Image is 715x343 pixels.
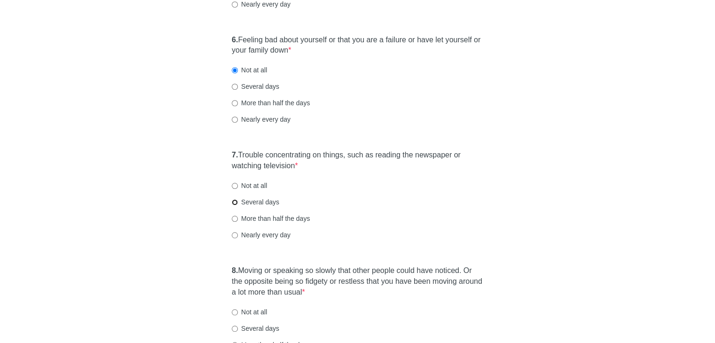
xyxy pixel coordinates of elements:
label: More than half the days [232,214,310,223]
label: Not at all [232,181,267,190]
label: Moving or speaking so slowly that other people could have noticed. Or the opposite being so fidge... [232,265,483,298]
input: More than half the days [232,100,238,106]
input: Several days [232,199,238,205]
input: Not at all [232,67,238,73]
label: Not at all [232,65,267,75]
input: More than half the days [232,216,238,222]
label: Several days [232,82,279,91]
strong: 8. [232,266,238,274]
label: Trouble concentrating on things, such as reading the newspaper or watching television [232,150,483,171]
input: Several days [232,326,238,332]
label: Several days [232,324,279,333]
input: Several days [232,84,238,90]
label: More than half the days [232,98,310,108]
strong: 6. [232,36,238,44]
label: Nearly every day [232,115,291,124]
input: Nearly every day [232,117,238,123]
strong: 7. [232,151,238,159]
label: Nearly every day [232,230,291,240]
label: Feeling bad about yourself or that you are a failure or have let yourself or your family down [232,35,483,56]
input: Not at all [232,183,238,189]
label: Not at all [232,307,267,317]
input: Not at all [232,309,238,315]
input: Nearly every day [232,232,238,238]
input: Nearly every day [232,1,238,8]
label: Several days [232,197,279,207]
